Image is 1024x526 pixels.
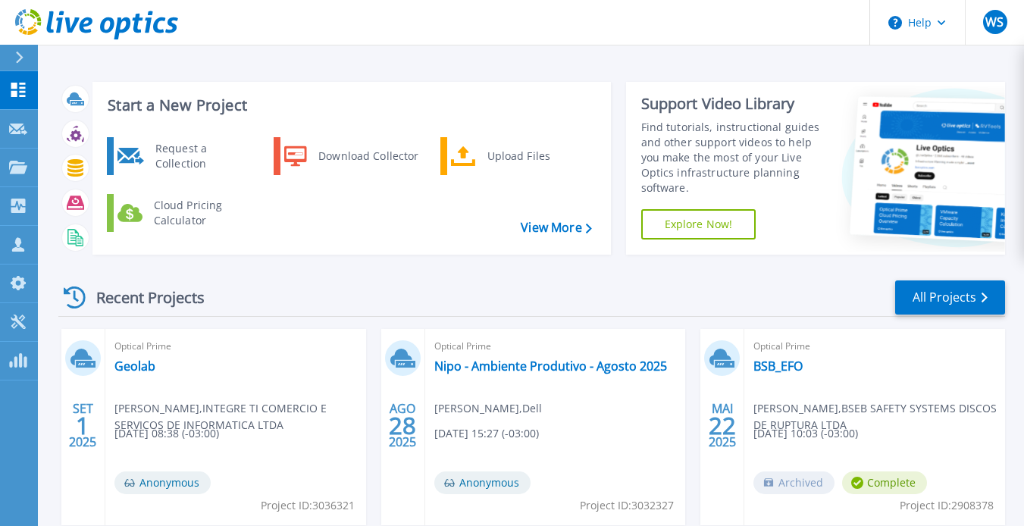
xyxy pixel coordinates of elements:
a: Explore Now! [641,209,756,240]
span: Anonymous [114,471,211,494]
div: Support Video Library [641,94,830,114]
span: [PERSON_NAME] , BSEB SAFETY SYSTEMS DISCOS DE RUPTURA LTDA [753,400,1005,434]
span: Project ID: 2908378 [900,497,994,514]
a: Request a Collection [107,137,262,175]
span: Optical Prime [114,338,357,355]
a: Upload Files [440,137,596,175]
span: [DATE] 08:38 (-03:00) [114,425,219,442]
span: 28 [389,419,416,432]
div: Find tutorials, instructional guides and other support videos to help you make the most of your L... [641,120,830,196]
span: [DATE] 10:03 (-03:00) [753,425,858,442]
a: BSB_EFO [753,358,803,374]
div: Cloud Pricing Calculator [146,198,258,228]
div: SET 2025 [68,398,97,453]
span: WS [985,16,1004,28]
span: [PERSON_NAME] , Dell [434,400,542,417]
span: Anonymous [434,471,531,494]
h3: Start a New Project [108,97,591,114]
span: Archived [753,471,835,494]
a: Geolab [114,358,155,374]
span: Optical Prime [434,338,677,355]
span: 22 [709,419,736,432]
a: Nipo - Ambiente Produtivo - Agosto 2025 [434,358,667,374]
div: Recent Projects [58,279,225,316]
div: Request a Collection [148,141,258,171]
a: All Projects [895,280,1005,315]
span: Complete [842,471,927,494]
a: Download Collector [274,137,429,175]
div: Upload Files [480,141,592,171]
a: View More [521,221,591,235]
div: Download Collector [311,141,425,171]
span: 1 [76,419,89,432]
div: AGO 2025 [388,398,417,453]
span: Project ID: 3036321 [261,497,355,514]
a: Cloud Pricing Calculator [107,194,262,232]
span: Optical Prime [753,338,996,355]
span: [DATE] 15:27 (-03:00) [434,425,539,442]
span: Project ID: 3032327 [580,497,674,514]
span: [PERSON_NAME] , INTEGRE TI COMERCIO E SERVICOS DE INFORMATICA LTDA [114,400,366,434]
div: MAI 2025 [708,398,737,453]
